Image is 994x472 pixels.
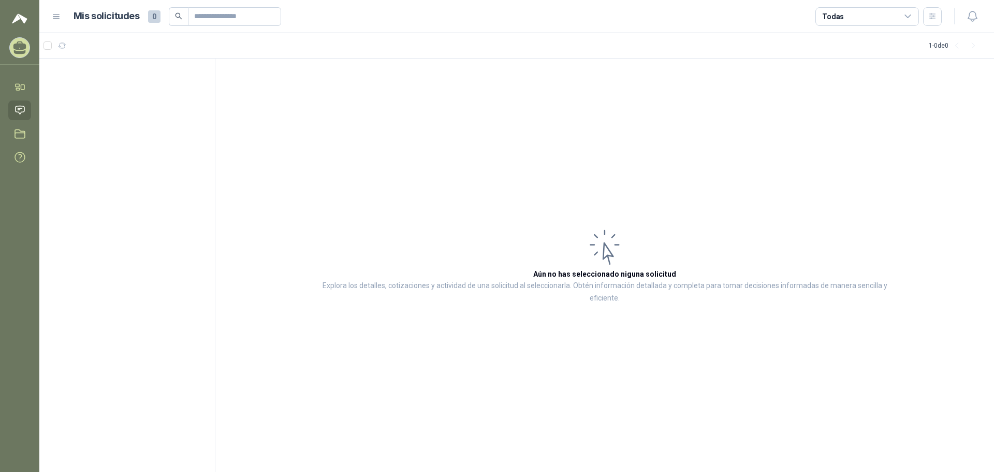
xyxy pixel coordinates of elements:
h1: Mis solicitudes [74,9,140,24]
span: search [175,12,182,20]
p: Explora los detalles, cotizaciones y actividad de una solicitud al seleccionarla. Obtén informaci... [319,280,890,305]
h3: Aún no has seleccionado niguna solicitud [533,268,676,280]
span: 0 [148,10,160,23]
img: Logo peakr [12,12,27,25]
div: 1 - 0 de 0 [929,37,982,54]
div: Todas [822,11,844,22]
